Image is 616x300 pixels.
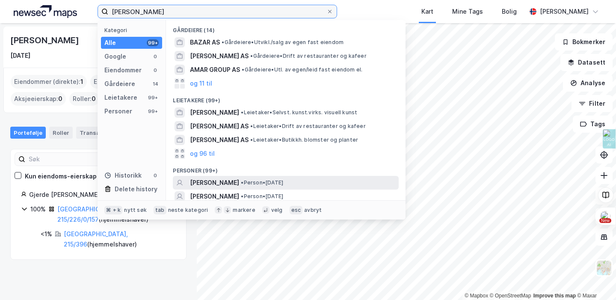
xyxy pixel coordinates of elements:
div: Personer [104,106,132,116]
div: Bolig [502,6,517,17]
div: avbryt [304,207,322,214]
span: [PERSON_NAME] AS [190,121,249,131]
div: Google [104,51,126,62]
span: • [241,193,243,199]
span: AMAR GROUP AS [190,65,240,75]
div: [PERSON_NAME] [10,33,80,47]
span: 0 [58,94,62,104]
span: Leietaker • Butikkh. blomster og planter [250,137,358,143]
div: Eiendommer (direkte) : [11,75,87,89]
span: • [222,39,224,45]
button: Datasett [560,54,613,71]
span: [PERSON_NAME] [190,178,239,188]
img: logo.a4113a55bc3d86da70a041830d287a7e.svg [14,5,77,18]
div: [DATE] [10,50,30,61]
iframe: Chat Widget [573,259,616,300]
span: [PERSON_NAME] AS [190,135,249,145]
div: <1% [41,229,52,239]
span: [PERSON_NAME] [190,107,239,118]
span: • [241,179,243,186]
div: ⌘ + k [104,206,122,214]
div: Eiendommer [104,65,142,75]
div: ( hjemmelshaver ) [57,204,176,225]
div: Leietakere [104,92,137,103]
div: Leietakere (99+) [166,90,406,106]
div: Historikk [104,170,142,181]
span: 0 [92,94,96,104]
span: • [250,137,253,143]
div: Gårdeiere [104,79,135,89]
div: 0 [152,53,159,60]
span: • [250,53,253,59]
div: Eiendommer (Indirekte) : [90,75,173,89]
div: 0 [152,172,159,179]
div: Mine Tags [452,6,483,17]
button: og 96 til [190,149,215,159]
div: Kontrollprogram for chat [573,259,616,300]
span: [PERSON_NAME] AS [190,51,249,61]
a: [GEOGRAPHIC_DATA], 215/226/0/157 [57,205,121,223]
div: Kun eiendoms-eierskap [25,171,97,181]
a: Mapbox [465,293,488,299]
span: Leietaker • Drift av restauranter og kafeer [250,123,365,130]
div: Aksjeeierskap : [11,92,66,106]
div: Roller : [69,92,99,106]
button: Filter [572,95,613,112]
a: Improve this map [533,293,576,299]
div: Roller [49,127,73,139]
span: Gårdeiere • Utl. av egen/leid fast eiendom el. [242,66,362,73]
div: [PERSON_NAME] [540,6,589,17]
div: velg [271,207,283,214]
div: Portefølje [10,127,46,139]
div: markere [233,207,255,214]
span: Person • [DATE] [241,193,283,200]
div: esc [290,206,303,214]
span: • [242,66,244,73]
span: Person • [DATE] [241,179,283,186]
div: 100% [30,204,46,214]
div: nytt søk [124,207,147,214]
a: [GEOGRAPHIC_DATA], 215/396 [64,230,128,248]
div: Gjerde [PERSON_NAME] [29,190,176,200]
button: Tags [573,116,613,133]
a: OpenStreetMap [490,293,531,299]
span: BAZAR AS [190,37,220,48]
div: Personer (99+) [166,160,406,176]
div: ( hjemmelshaver ) [64,229,176,250]
span: Gårdeiere • Utvikl./salg av egen fast eiendom [222,39,344,46]
div: 99+ [147,39,159,46]
div: 99+ [147,108,159,115]
button: og 11 til [190,78,212,89]
div: Alle [104,38,116,48]
input: Søk på adresse, matrikkel, gårdeiere, leietakere eller personer [108,5,326,18]
button: Analyse [563,74,613,92]
input: Søk [25,153,119,166]
span: Gårdeiere • Drift av restauranter og kafeer [250,53,366,59]
div: 14 [152,80,159,87]
div: 99+ [147,94,159,101]
div: neste kategori [168,207,208,214]
div: Gårdeiere (14) [166,20,406,36]
div: tab [154,206,166,214]
div: Kart [421,6,433,17]
span: • [241,109,243,116]
button: Bokmerker [555,33,613,50]
div: 0 [152,67,159,74]
span: Leietaker • Selvst. kunst.virks. visuell kunst [241,109,357,116]
div: Transaksjoner [76,127,135,139]
span: [PERSON_NAME] [190,191,239,202]
span: • [250,123,253,129]
div: Delete history [115,184,157,194]
div: Kategori [104,27,162,33]
span: 1 [80,77,83,87]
